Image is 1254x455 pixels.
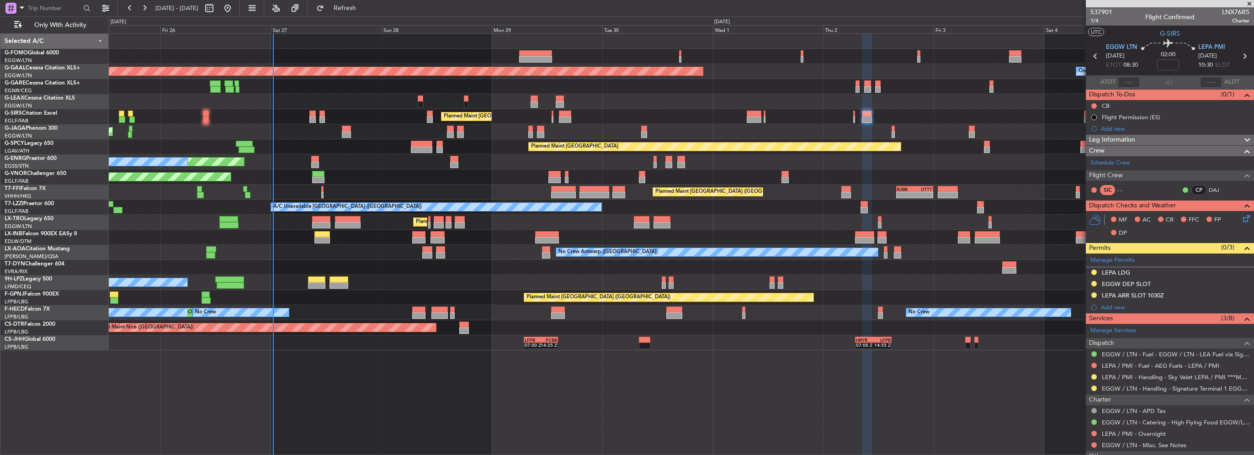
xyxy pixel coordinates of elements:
[5,307,25,312] span: F-HECD
[873,342,891,348] div: 14:55 Z
[5,50,28,56] span: G-FOMO
[5,50,59,56] a: G-FOMOGlobal 6000
[5,208,28,215] a: EGLF/FAB
[1106,52,1125,61] span: [DATE]
[1102,407,1166,415] a: EGGW / LTN - APD Tax
[558,245,658,259] div: No Crew Antwerp ([GEOGRAPHIC_DATA])
[1189,216,1199,225] span: FFC
[5,283,31,290] a: LFMD/CEQ
[1090,17,1112,25] span: 1/4
[382,25,492,33] div: Sun 28
[5,322,24,327] span: CS-DTR
[5,186,21,191] span: T7-FFI
[5,238,32,245] a: EDLW/DTM
[326,5,364,11] span: Refresh
[5,148,29,154] a: LGAV/ATH
[5,102,32,109] a: EGGW/LTN
[5,253,58,260] a: [PERSON_NAME]/QSA
[5,117,28,124] a: EGLF/FAB
[1102,269,1130,276] div: LEPA LDG
[713,25,824,33] div: Wed 1
[1145,12,1195,22] div: Flight Confirmed
[28,1,80,15] input: Trip Number
[5,65,80,71] a: G-GAALCessna Citation XLS+
[531,140,618,153] div: Planned Maint [GEOGRAPHIC_DATA]
[312,1,367,16] button: Refresh
[1101,125,1249,132] div: Add new
[541,337,557,343] div: FCBB
[91,321,193,334] div: Planned Maint Nice ([GEOGRAPHIC_DATA])
[1102,418,1249,426] a: EGGW / LTN - Catering - High Flying Food EGGW/LTN
[1102,441,1186,449] a: EGGW / LTN - Misc. See Notes
[1102,385,1249,392] a: EGGW / LTN - Handling - Signature Terminal 1 EGGW / LTN
[915,192,933,198] div: -
[5,80,26,86] span: G-GARE
[1221,90,1234,99] span: (0/1)
[416,215,560,229] div: Planned Maint [GEOGRAPHIC_DATA] ([GEOGRAPHIC_DATA])
[5,95,24,101] span: G-LEAX
[5,201,23,206] span: T7-LZZI
[5,337,55,342] a: CS-JHHGlobal 6000
[1224,78,1239,87] span: ALDT
[5,87,32,94] a: EGNR/CEG
[1090,326,1136,335] a: Manage Services
[873,337,891,343] div: LFPB
[5,231,77,237] a: LX-INBFalcon 900EX EASy II
[5,163,29,169] a: EGSS/STN
[541,342,557,348] div: 14:25 Z
[5,193,32,200] a: VHHH/HKG
[5,186,46,191] a: T7-FFIFalcon 7X
[5,156,57,161] a: G-ENRGPraetor 600
[5,57,32,64] a: EGGW/LTN
[1198,52,1217,61] span: [DATE]
[24,22,96,28] span: Only With Activity
[1198,43,1225,52] span: LEPA PMI
[856,342,873,348] div: 07:00 Z
[5,328,28,335] a: LFPB/LBG
[823,25,934,33] div: Thu 2
[1119,229,1127,238] span: DP
[5,223,32,230] a: EGGW/LTN
[1198,61,1213,70] span: 10:30
[1089,170,1123,181] span: Flight Crew
[5,201,54,206] a: T7-LZZIPraetor 600
[5,126,26,131] span: G-JAGA
[1142,216,1151,225] span: AC
[5,95,75,101] a: G-LEAXCessna Citation XLS
[5,216,53,222] a: LX-TROLegacy 650
[909,306,930,319] div: No Crew
[1044,25,1155,33] div: Sat 4
[273,200,422,214] div: A/C Unavailable [GEOGRAPHIC_DATA] ([GEOGRAPHIC_DATA])
[602,25,713,33] div: Tue 30
[5,291,59,297] a: F-GPNJFalcon 900EX
[5,261,64,267] a: T7-DYNChallenger 604
[1221,243,1234,252] span: (0/3)
[5,276,23,282] span: 9H-LPZ
[5,141,24,146] span: G-SPCY
[155,4,198,12] span: [DATE] - [DATE]
[1089,313,1113,324] span: Services
[934,25,1044,33] div: Fri 3
[1161,50,1175,59] span: 02:00
[1079,64,1094,78] div: Owner
[525,337,541,343] div: LFPB
[1106,43,1137,52] span: EGGW LTN
[5,246,26,252] span: LX-AOA
[10,18,99,32] button: Only With Activity
[5,171,66,176] a: G-VNORChallenger 650
[5,132,32,139] a: EGGW/LTN
[5,246,70,252] a: LX-AOACitation Mustang
[5,65,26,71] span: G-GAAL
[1191,185,1206,195] div: CP
[1101,303,1249,311] div: Add new
[1089,135,1135,145] span: Leg Information
[5,231,22,237] span: LX-INB
[1090,256,1135,265] a: Manage Permits
[1089,243,1111,254] span: Permits
[1100,185,1115,195] div: SIC
[1089,201,1176,211] span: Dispatch Checks and Weather
[1102,280,1151,288] div: EGGW DEP SLOT
[897,192,915,198] div: -
[5,126,58,131] a: G-JAGAPhenom 300
[5,268,27,275] a: EVRA/RIX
